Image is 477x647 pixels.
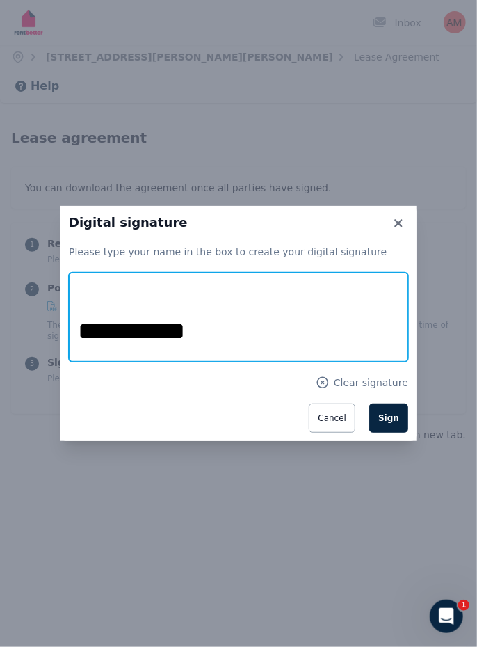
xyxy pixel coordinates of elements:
[69,214,408,231] h3: Digital signature
[378,413,399,423] span: Sign
[69,245,408,259] p: Please type your name in the box to create your digital signature
[369,404,408,433] button: Sign
[309,404,355,433] button: Cancel
[458,600,469,611] span: 1
[334,376,408,390] span: Clear signature
[430,600,463,633] iframe: Intercom live chat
